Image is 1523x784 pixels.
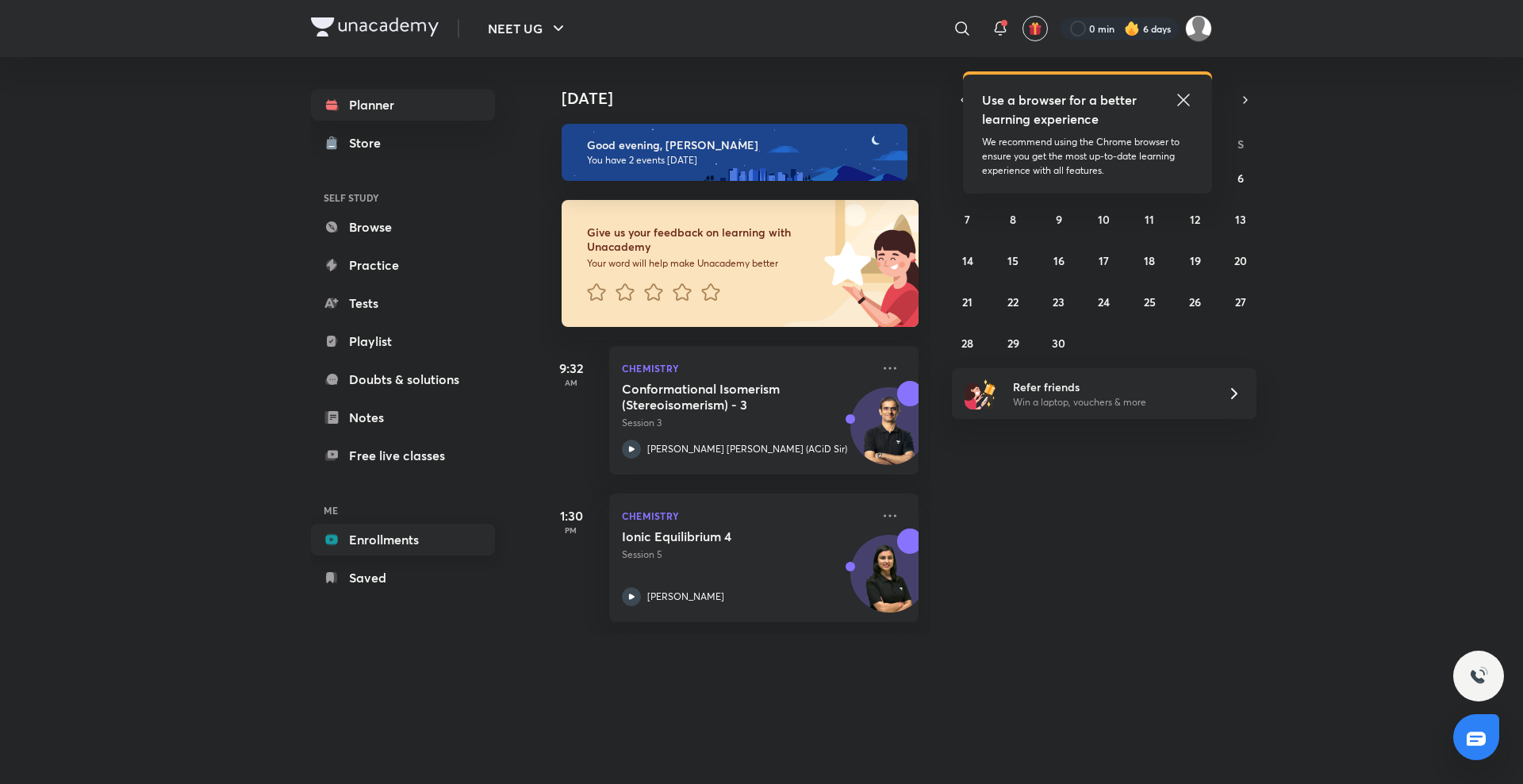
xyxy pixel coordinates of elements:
button: September 23, 2025 [1046,289,1072,314]
abbr: September 18, 2025 [1144,253,1155,268]
button: September 30, 2025 [1046,330,1072,355]
img: feedback_image [770,200,919,327]
img: avatar [1028,21,1042,36]
p: Your word will help make Unacademy better [587,257,819,270]
button: September 20, 2025 [1228,248,1253,273]
h6: SELF STUDY [311,184,495,211]
h5: Use a browser for a better learning experience [982,90,1140,129]
a: Practice [311,249,495,281]
abbr: September 8, 2025 [1010,212,1016,227]
button: September 12, 2025 [1183,206,1208,232]
abbr: September 28, 2025 [961,336,973,351]
h5: Ionic Equilibrium 4 [622,528,819,544]
p: Session 5 [622,548,871,562]
abbr: September 7, 2025 [965,212,970,227]
button: September 6, 2025 [1228,165,1253,190]
a: Tests [311,287,495,319]
p: You have 2 events [DATE] [587,154,893,167]
p: Win a laptop, vouchers & more [1013,395,1208,409]
h6: Give us your feedback on learning with Unacademy [587,225,819,254]
abbr: September 22, 2025 [1007,294,1019,309]
p: Chemistry [622,506,871,525]
abbr: September 10, 2025 [1098,212,1110,227]
abbr: September 30, 2025 [1052,336,1065,351]
abbr: September 16, 2025 [1053,253,1065,268]
abbr: September 12, 2025 [1190,212,1200,227]
abbr: September 24, 2025 [1098,294,1110,309]
button: September 28, 2025 [955,330,980,355]
h5: Conformational Isomerism (Stereoisomerism) - 3 [622,381,819,413]
button: NEET UG [478,13,577,44]
abbr: September 20, 2025 [1234,253,1247,268]
abbr: September 13, 2025 [1235,212,1246,227]
h6: Refer friends [1013,379,1208,395]
a: Playlist [311,325,495,357]
p: PM [539,525,603,535]
abbr: September 27, 2025 [1235,294,1246,309]
p: AM [539,378,603,387]
abbr: September 29, 2025 [1007,336,1019,351]
button: September 7, 2025 [955,206,980,232]
a: Enrollments [311,524,495,555]
button: September 9, 2025 [1046,206,1072,232]
button: September 10, 2025 [1091,206,1117,232]
a: Free live classes [311,440,495,471]
p: Session 3 [622,416,871,430]
abbr: Saturday [1237,136,1244,152]
img: streak [1124,21,1140,37]
img: Company Logo [311,17,439,37]
abbr: September 14, 2025 [962,253,973,268]
a: Company Logo [311,17,439,40]
abbr: September 6, 2025 [1237,171,1244,186]
abbr: September 26, 2025 [1189,294,1201,309]
p: We recommend using the Chrome browser to ensure you get the most up-to-date learning experience w... [982,135,1193,178]
a: Saved [311,562,495,594]
button: avatar [1022,16,1048,41]
button: September 15, 2025 [1000,248,1026,273]
img: ttu [1469,667,1488,686]
button: September 19, 2025 [1183,248,1208,273]
abbr: September 15, 2025 [1007,253,1019,268]
h6: ME [311,497,495,524]
img: evening [562,124,907,181]
button: September 27, 2025 [1228,289,1253,314]
button: September 18, 2025 [1137,248,1162,273]
abbr: September 25, 2025 [1144,294,1156,309]
button: September 13, 2025 [1228,206,1253,232]
button: September 24, 2025 [1091,289,1117,314]
abbr: September 11, 2025 [1145,212,1154,227]
button: September 29, 2025 [1000,330,1026,355]
a: Doubts & solutions [311,363,495,395]
p: [PERSON_NAME] [PERSON_NAME] (ACiD Sir) [647,442,847,456]
button: September 8, 2025 [1000,206,1026,232]
abbr: September 17, 2025 [1099,253,1109,268]
a: Planner [311,89,495,121]
button: September 26, 2025 [1183,289,1208,314]
a: Notes [311,402,495,433]
button: September 25, 2025 [1137,289,1162,314]
abbr: September 9, 2025 [1056,212,1062,227]
abbr: September 21, 2025 [962,294,972,309]
button: September 14, 2025 [955,248,980,273]
abbr: September 23, 2025 [1053,294,1065,309]
abbr: September 19, 2025 [1190,253,1201,268]
button: September 22, 2025 [1000,289,1026,314]
button: September 11, 2025 [1137,206,1162,232]
img: Shraddha [1185,15,1212,42]
img: referral [965,378,996,409]
img: Avatar [851,544,927,620]
h6: Good evening, [PERSON_NAME] [587,138,893,152]
button: September 21, 2025 [955,289,980,314]
h5: 9:32 [539,359,603,378]
h4: [DATE] [562,89,934,108]
img: Avatar [851,396,927,472]
p: [PERSON_NAME] [647,590,724,604]
p: Chemistry [622,359,871,378]
h5: 1:30 [539,506,603,525]
a: Browse [311,211,495,243]
button: September 17, 2025 [1091,248,1117,273]
div: Store [349,133,390,152]
a: Store [311,127,495,159]
button: September 16, 2025 [1046,248,1072,273]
